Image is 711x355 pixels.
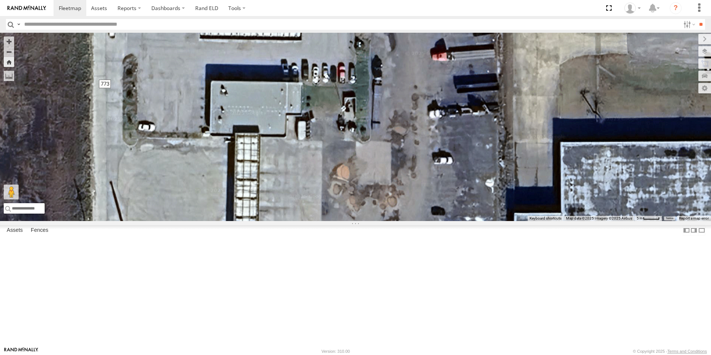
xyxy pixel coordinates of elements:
button: Zoom in [4,36,14,47]
label: Dock Summary Table to the Left [683,225,690,236]
i: ? [670,2,682,14]
label: Map Settings [698,83,711,93]
button: Keyboard shortcuts [530,216,562,221]
div: Craig King [622,3,643,14]
label: Measure [4,71,14,81]
a: Report a map error [679,216,709,220]
label: Dock Summary Table to the Right [690,225,698,236]
a: Visit our Website [4,348,38,355]
img: rand-logo.svg [7,6,46,11]
button: Zoom out [4,47,14,57]
span: 5 m [637,216,643,220]
label: Assets [3,225,26,236]
label: Search Filter Options [681,19,696,30]
label: Hide Summary Table [698,225,705,236]
div: © Copyright 2025 - [633,349,707,354]
a: Terms (opens in new tab) [666,217,673,220]
label: Fences [27,225,52,236]
span: Map data ©2025 Imagery ©2025 Airbus [566,216,632,220]
div: Version: 310.00 [322,349,350,354]
button: Map Scale: 5 m per 41 pixels [634,216,662,221]
label: Search Query [16,19,22,30]
button: Zoom Home [4,57,14,67]
button: Drag Pegman onto the map to open Street View [4,185,19,199]
a: Terms and Conditions [667,349,707,354]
